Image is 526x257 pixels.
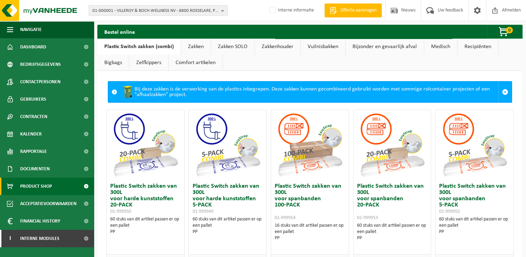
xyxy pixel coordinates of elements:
span: Navigatie [20,21,42,38]
span: Financial History [20,212,60,230]
a: Zakken [181,39,211,55]
div: Bij deze zakken is de verwerking van de plastics inbegrepen. Deze zakken kunnen gecombineerd gebr... [121,81,498,102]
label: Interne informatie [268,5,314,16]
h3: Plastic Switch zakken van 300L voor spanbanden 100-PACK [275,183,345,221]
span: 01-999949 [192,209,213,214]
span: Product Shop [20,178,52,195]
a: Zelfkippers [129,55,168,71]
img: 01-999952 [440,110,509,180]
div: 60 stuks van dit artikel passen er op een pallet [192,216,263,235]
div: 60 stuks van dit artikel passen er op een pallet [439,216,510,235]
img: 01-999954 [275,110,345,180]
img: 01-999953 [357,110,427,180]
h3: Plastic Switch zakken van 300L voor harde kunststoffen 5-PACK [192,183,263,215]
a: Zakken SOLO [211,39,254,55]
span: 01-999950 [110,209,131,214]
div: PP [192,229,263,235]
a: Bigbags [97,55,129,71]
span: Gebruikers [20,91,46,108]
h3: Plastic Switch zakken van 300L voor spanbanden 20-PACK [357,183,428,221]
div: PP [110,229,181,235]
a: Offerte aanvragen [324,3,382,17]
span: Documenten [20,160,50,178]
div: 60 stuks van dit artikel passen er op een pallet [110,216,181,235]
span: 01-999952 [439,209,460,214]
span: I [7,230,13,247]
img: 01-999950 [111,110,180,180]
span: Dashboard [20,38,46,56]
a: Zakkenhouder [255,39,300,55]
span: 01-999954 [275,215,296,220]
a: Plastic Switch zakken (combi) [97,39,181,55]
a: Recipiënten [458,39,498,55]
span: Contracten [20,108,47,125]
span: 0 [506,27,513,33]
span: Rapportage [20,143,47,160]
span: Contactpersonen [20,73,60,91]
span: Acceptatievoorwaarden [20,195,76,212]
h2: Bestel online [97,25,142,38]
a: Sluit melding [498,81,512,102]
span: Interne modules [20,230,59,247]
a: Medisch [424,39,457,55]
img: WB-0240-HPE-GN-50.png [121,85,135,99]
div: PP [357,235,428,241]
button: 0 [487,25,522,39]
h3: Plastic Switch zakken van 300L voor spanbanden 5-PACK [439,183,510,215]
span: Offerte aanvragen [339,7,378,14]
div: 16 stuks van dit artikel passen er op een pallet [275,223,345,241]
span: 01-999953 [357,215,378,220]
span: Kalender [20,125,42,143]
a: Comfort artikelen [169,55,222,71]
div: PP [439,229,510,235]
span: Bedrijfsgegevens [20,56,61,73]
h3: Plastic Switch zakken van 300L voor harde kunststoffen 20-PACK [110,183,181,215]
a: Vuilnisbakken [301,39,345,55]
span: 01-000001 - VILLEROY & BOCH WELLNESS NV - 8800 ROESELARE, POPULIERSTRAAT 1 [92,6,218,16]
div: PP [275,235,345,241]
div: 60 stuks van dit artikel passen er op een pallet [357,223,428,241]
button: 01-000001 - VILLEROY & BOCH WELLNESS NV - 8800 ROESELARE, POPULIERSTRAAT 1 [89,5,228,16]
img: 01-999949 [193,110,262,180]
a: Bijzonder en gevaarlijk afval [346,39,424,55]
